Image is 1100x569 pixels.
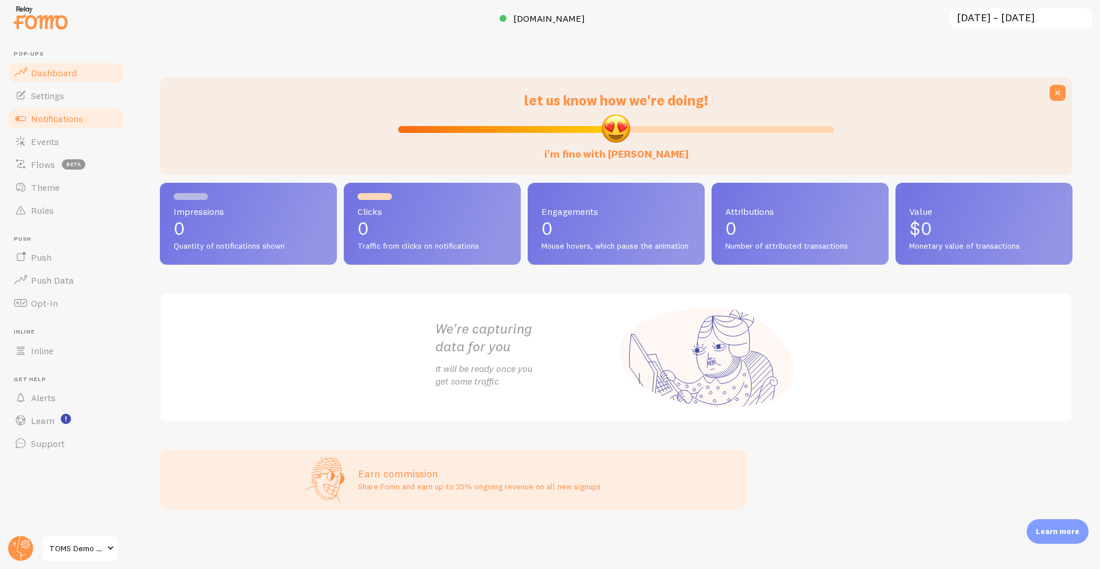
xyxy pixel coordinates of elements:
[541,219,691,238] p: 0
[7,153,125,176] a: Flows beta
[909,217,932,240] span: $0
[7,386,125,409] a: Alerts
[174,207,323,216] span: Impressions
[1027,519,1089,544] div: Learn more
[31,113,83,124] span: Notifications
[174,241,323,252] span: Quantity of notifications shown
[12,3,69,32] img: fomo-relay-logo-orange.svg
[31,159,55,170] span: Flows
[7,61,125,84] a: Dashboard
[7,269,125,292] a: Push Data
[49,541,104,555] span: TOMS Demo Store
[357,219,507,238] p: 0
[7,292,125,315] a: Opt-In
[541,207,691,216] span: Engagements
[7,176,125,199] a: Theme
[31,274,74,286] span: Push Data
[41,535,119,562] a: TOMS Demo Store
[909,241,1059,252] span: Monetary value of transactions
[1036,526,1079,537] p: Learn more
[14,50,125,58] span: Pop-ups
[7,432,125,455] a: Support
[7,130,125,153] a: Events
[7,199,125,222] a: Rules
[7,339,125,362] a: Inline
[7,84,125,107] a: Settings
[31,67,77,79] span: Dashboard
[357,207,507,216] span: Clicks
[14,328,125,336] span: Inline
[524,92,708,109] span: let us know how we're doing!
[31,90,64,101] span: Settings
[909,207,1059,216] span: Value
[7,246,125,269] a: Push
[61,414,71,424] svg: <p>Watch New Feature Tutorials!</p>
[725,207,875,216] span: Attributions
[14,236,125,243] span: Push
[725,241,875,252] span: Number of attributed transactions
[725,219,875,238] p: 0
[7,107,125,130] a: Notifications
[31,415,54,426] span: Learn
[358,467,601,480] h3: Earn commission
[31,345,53,356] span: Inline
[174,219,323,238] p: 0
[62,159,85,170] span: beta
[435,362,616,389] p: It will be ready once you get some traffic
[31,297,58,309] span: Opt-In
[31,136,59,147] span: Events
[31,205,54,216] span: Rules
[541,241,691,252] span: Mouse hovers, which pause the animation
[31,438,65,449] span: Support
[357,241,507,252] span: Traffic from clicks on notifications
[14,376,125,383] span: Get Help
[31,252,52,263] span: Push
[358,481,601,492] p: Share Fomo and earn up to 25% ongoing revenue on all new signups
[600,113,631,144] img: emoji.png
[31,182,60,193] span: Theme
[435,320,616,355] h2: We're capturing data for you
[544,136,689,161] label: i'm fine with [PERSON_NAME]
[7,409,125,432] a: Learn
[31,392,56,403] span: Alerts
